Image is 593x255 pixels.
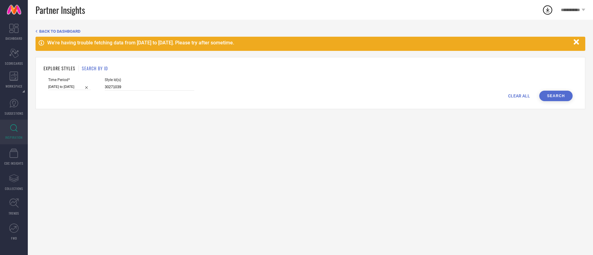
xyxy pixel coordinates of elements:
[105,78,194,82] span: Style Id(s)
[5,135,23,140] span: INSPIRATION
[39,29,80,34] span: BACK TO DASHBOARD
[5,186,23,191] span: COLLECTIONS
[539,91,573,101] button: Search
[508,93,530,98] span: CLEAR ALL
[47,40,570,46] div: We're having trouble fetching data from [DATE] to [DATE]. Please try after sometime.
[105,84,194,91] input: Enter comma separated style ids e.g. 12345, 67890
[48,78,91,82] span: Time Period*
[82,65,108,72] h1: SEARCH BY ID
[11,236,17,241] span: FWD
[36,4,85,16] span: Partner Insights
[4,161,23,166] span: CDC INSIGHTS
[5,61,23,66] span: SCORECARDS
[542,4,553,15] div: Open download list
[5,111,23,116] span: SUGGESTIONS
[9,211,19,216] span: TRENDS
[44,65,75,72] h1: EXPLORE STYLES
[6,36,22,41] span: DASHBOARD
[6,84,23,88] span: WORKSPACE
[36,29,585,34] div: Back TO Dashboard
[48,84,91,90] input: Select time period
